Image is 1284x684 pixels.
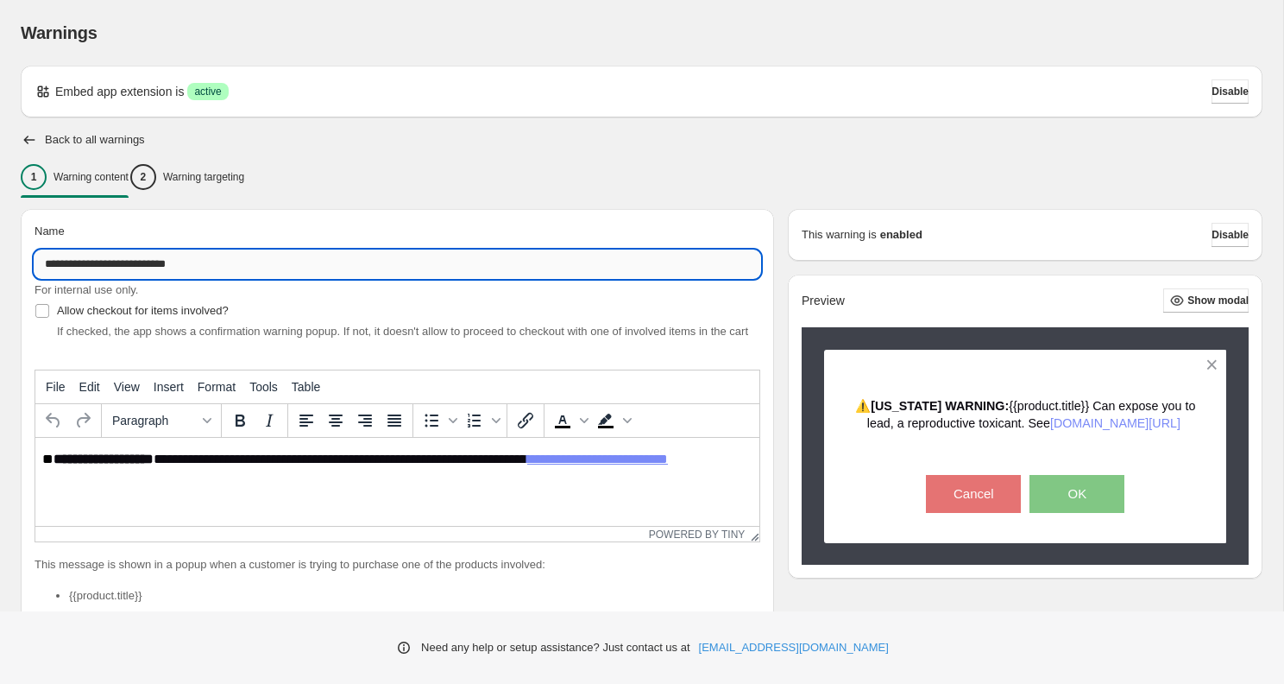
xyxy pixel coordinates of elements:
div: 2 [130,164,156,190]
button: Show modal [1163,288,1249,313]
div: Resize [745,527,759,541]
strong: enabled [880,226,922,244]
button: Undo [39,406,68,435]
span: Paragraph [112,414,197,427]
button: Cancel [926,475,1021,513]
span: Disable [1212,228,1249,242]
button: Align left [292,406,321,435]
span: Tools [249,380,278,394]
div: Text color [548,406,591,435]
button: Formats [105,406,217,435]
button: Disable [1212,79,1249,104]
strong: [US_STATE] WARNING: [871,399,1009,413]
span: If checked, the app shows a confirmation warning popup. If not, it doesn't allow to proceed to ch... [57,325,748,338]
span: File [46,380,66,394]
div: 1 [21,164,47,190]
div: Background color [591,406,634,435]
button: 2Warning targeting [130,159,244,195]
span: Table [292,380,320,394]
div: Bullet list [417,406,460,435]
a: [EMAIL_ADDRESS][DOMAIN_NAME] [699,639,889,656]
span: {{product.title}} Can expose you to lead, a reproductive toxicant. See [867,399,1196,430]
h2: Back to all warnings [45,133,145,147]
p: This message is shown in a popup when a customer is trying to purchase one of the products involved: [35,556,760,573]
li: {{product.title}} [69,587,760,605]
button: Disable [1212,223,1249,247]
button: Bold [225,406,255,435]
button: Italic [255,406,284,435]
span: Warnings [21,23,98,42]
button: OK [1029,475,1124,513]
span: Disable [1212,85,1249,98]
p: Warning targeting [163,170,244,184]
p: This warning is [802,226,877,244]
span: For internal use only. [35,283,138,296]
span: View [114,380,140,394]
div: Numbered list [460,406,503,435]
span: Edit [79,380,100,394]
span: Show modal [1187,294,1249,307]
button: Align center [321,406,350,435]
p: Embed app extension is [55,83,184,100]
button: Redo [68,406,98,435]
span: active [194,85,221,98]
a: Powered by Tiny [649,529,746,541]
h2: Preview [802,294,845,308]
span: Format [198,380,236,394]
button: Insert/edit link [511,406,540,435]
span: Insert [154,380,184,394]
button: Justify [380,406,409,435]
span: ⚠️ [855,399,871,413]
span: Name [35,225,65,237]
iframe: Rich Text Area [35,438,759,526]
button: 1Warning content [21,159,129,195]
span: Allow checkout for items involved? [57,304,229,317]
button: Align right [350,406,380,435]
a: [DOMAIN_NAME][URL] [1050,416,1180,430]
p: Warning content [53,170,129,184]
